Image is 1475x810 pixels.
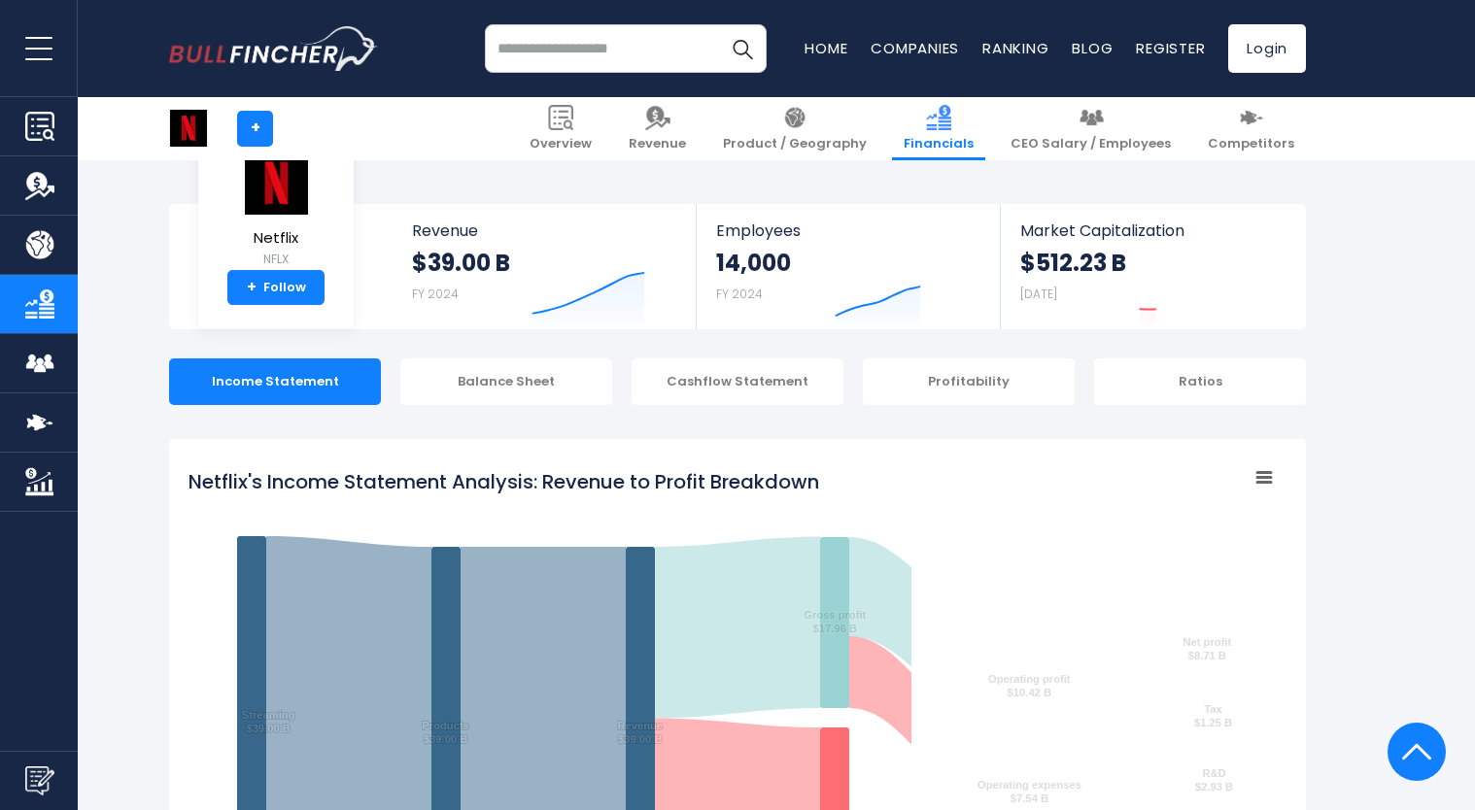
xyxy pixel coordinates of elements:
div: Cashflow Statement [632,358,843,405]
small: NFLX [242,251,310,268]
button: Search [718,24,767,73]
span: Competitors [1208,136,1294,152]
a: Overview [518,97,603,160]
div: Income Statement [169,358,381,405]
a: Employees 14,000 FY 2024 [697,204,999,329]
span: Product / Geography [723,136,867,152]
a: Market Capitalization $512.23 B [DATE] [1001,204,1304,329]
span: Revenue [629,136,686,152]
tspan: Netflix's Income Statement Analysis: Revenue to Profit Breakdown [189,468,819,495]
span: Netflix [242,230,310,247]
span: Financials [904,136,974,152]
span: Market Capitalization [1020,221,1285,240]
span: Overview [530,136,592,152]
text: Operating profit $10.42 B [988,673,1071,698]
span: CEO Salary / Employees [1011,136,1171,152]
strong: $512.23 B [1020,248,1126,278]
img: NFLX logo [170,110,207,147]
div: Ratios [1094,358,1306,405]
a: Login [1228,24,1306,73]
strong: + [247,279,257,296]
a: Home [805,38,847,58]
a: + [237,111,273,147]
a: Netflix NFLX [241,150,311,271]
div: Profitability [863,358,1075,405]
a: Companies [871,38,959,58]
a: Go to homepage [169,26,378,71]
img: NFLX logo [242,151,310,216]
span: Revenue [412,221,677,240]
a: Product / Geography [711,97,878,160]
small: [DATE] [1020,286,1057,302]
div: Balance Sheet [400,358,612,405]
a: Revenue $39.00 B FY 2024 [393,204,697,329]
span: Employees [716,221,979,240]
img: bullfincher logo [169,26,378,71]
a: Competitors [1196,97,1306,160]
text: Net profit $8.71 B [1183,636,1231,661]
text: Streaming $39.00 B [242,709,295,734]
text: Operating expenses $7.54 B [978,779,1081,804]
small: FY 2024 [716,286,763,302]
a: Revenue [617,97,698,160]
a: CEO Salary / Employees [999,97,1183,160]
strong: 14,000 [716,248,791,278]
small: FY 2024 [412,286,459,302]
a: Register [1136,38,1205,58]
text: Products $39.00 B [422,720,469,745]
text: R&D $2.93 B [1195,767,1233,793]
text: Tax $1.25 B [1194,703,1232,728]
a: Ranking [982,38,1048,58]
text: Gross profit $17.96 B [804,609,866,634]
strong: $39.00 B [412,248,510,278]
a: +Follow [227,270,325,305]
a: Financials [892,97,985,160]
a: Blog [1072,38,1113,58]
text: Revenue $39.00 B [617,720,663,745]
